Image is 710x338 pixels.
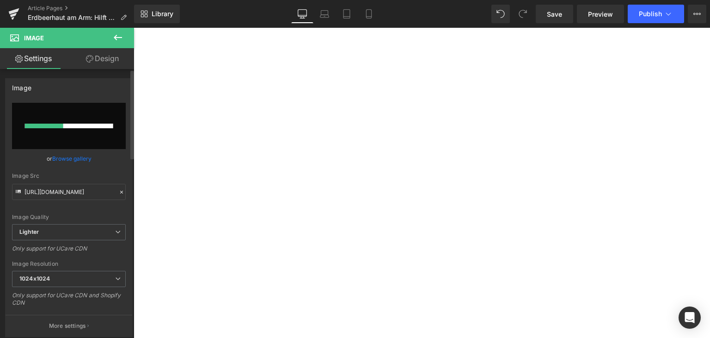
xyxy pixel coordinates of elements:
[12,292,126,313] div: Only support for UCare CDN and Shopify CDN
[628,5,684,23] button: Publish
[639,10,662,18] span: Publish
[69,48,136,69] a: Design
[547,9,562,19] span: Save
[19,275,50,282] b: 1024x1024
[358,5,380,23] a: Mobile
[12,245,126,258] div: Only support for UCare CDN
[12,154,126,163] div: or
[12,79,31,92] div: Image
[336,5,358,23] a: Tablet
[688,5,706,23] button: More
[152,10,173,18] span: Library
[291,5,313,23] a: Desktop
[24,34,44,42] span: Image
[679,307,701,329] div: Open Intercom Messenger
[12,261,126,267] div: Image Resolution
[28,14,116,21] span: Erdbeerhaut am Arm: Hilft ein Peeling gegen [PERSON_NAME]?
[588,9,613,19] span: Preview
[19,228,39,235] b: Lighter
[134,5,180,23] a: New Library
[12,173,126,179] div: Image Src
[491,5,510,23] button: Undo
[577,5,624,23] a: Preview
[514,5,532,23] button: Redo
[6,315,132,337] button: More settings
[49,322,86,330] p: More settings
[12,214,126,220] div: Image Quality
[313,5,336,23] a: Laptop
[52,150,92,167] a: Browse gallery
[12,184,126,200] input: Link
[28,5,134,12] a: Article Pages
